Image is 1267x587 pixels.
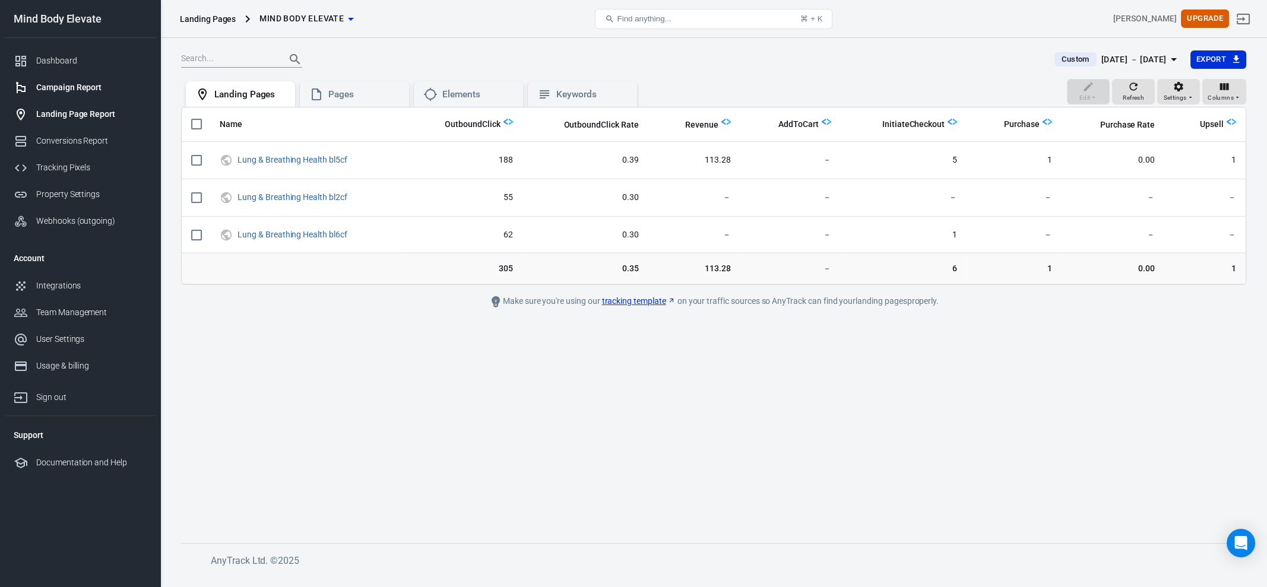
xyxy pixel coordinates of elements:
a: Tracking Pixels [4,154,156,181]
img: Logo [822,117,831,126]
div: Team Management [36,306,147,319]
div: Landing Pages [214,88,286,101]
span: 0.39 [532,154,639,166]
span: Revenue [685,119,718,131]
span: 0.00 [1071,262,1155,274]
span: － [1071,192,1155,204]
div: Campaign Report [36,81,147,94]
button: Settings [1157,79,1200,105]
span: － [750,192,831,204]
img: Logo [1227,117,1236,126]
a: Sign out [1229,5,1258,33]
span: Mind Body Elevate [259,11,344,26]
span: － [976,229,1052,241]
span: 305 [414,262,513,274]
span: Total revenue calculated by AnyTrack. [670,118,718,132]
span: 1 [1174,154,1236,166]
img: Logo [948,117,957,126]
span: Find anything... [617,14,671,23]
div: Property Settings [36,188,147,201]
button: Mind Body Elevate [255,8,358,30]
a: Usage & billing [4,353,156,379]
div: Documentation and Help [36,456,147,469]
a: Property Settings [4,181,156,208]
span: 1 [1174,262,1236,274]
div: Account id: TuFLSxwH [1113,12,1176,25]
span: Settings [1164,93,1187,103]
svg: UTM & Web Traffic [220,153,233,167]
span: － [976,192,1052,204]
span: AddToCart [778,119,819,131]
span: － [850,192,957,204]
span: Upsell [1200,119,1224,131]
div: [DATE] － [DATE] [1101,52,1167,67]
button: Find anything...⌘ + K [595,9,832,29]
a: Campaign Report [4,74,156,101]
span: Upsell [1184,119,1224,131]
span: The percentage of times people view a page and performed a "Purchase" conversion [1100,118,1155,132]
span: － [1174,229,1236,241]
button: Upgrade [1181,9,1229,28]
button: Custom[DATE] － [DATE] [1045,50,1190,69]
span: Columns [1208,93,1234,103]
div: Sign out [36,391,147,404]
span: 55 [414,192,513,204]
span: Custom [1057,53,1094,65]
button: Refresh [1112,79,1155,105]
div: Tracking Pixels [36,161,147,174]
span: 0.30 [532,192,639,204]
a: Lung & Breathing Health bl2cf [237,192,347,202]
span: 188 [414,154,513,166]
li: Support [4,421,156,449]
img: Logo [1043,117,1052,126]
span: 5 [850,154,957,166]
span: － [658,192,731,204]
span: The percentage of times people view a page and performed a "OutboundClick" conversion [548,118,638,132]
a: tracking template [602,295,676,307]
span: Purchase [989,119,1040,131]
div: ⌘ + K [800,14,822,23]
div: scrollable content [182,107,1246,284]
span: AddToCart [763,119,819,131]
button: Export [1190,50,1246,69]
span: － [1071,229,1155,241]
span: Name [220,119,258,131]
div: Dashboard [36,55,147,67]
span: Purchase [1004,119,1040,131]
div: Conversions Report [36,135,147,147]
span: － [750,262,831,274]
span: － [750,154,831,166]
span: OutboundClick Rate [563,119,638,131]
span: 1 [976,262,1052,274]
a: Lung & Breathing Health bl6cf [237,230,347,239]
span: 0.30 [532,229,639,241]
a: Conversions Report [4,128,156,154]
span: 1 [976,154,1052,166]
span: OutboundClick [429,119,500,131]
a: Integrations [4,272,156,299]
span: 62 [414,229,513,241]
span: 6 [850,262,957,274]
h6: AnyTrack Ltd. © 2025 [211,553,1101,568]
a: Sign out [4,379,156,411]
div: Pages [328,88,400,101]
span: － [658,229,731,241]
span: InitiateCheckout [867,119,945,131]
span: 113.28 [658,262,731,274]
div: Landing Pages [180,13,236,25]
span: － [750,229,831,241]
div: Webhooks (outgoing) [36,215,147,227]
div: Make sure you're using our on your traffic sources so AnyTrack can find your landing pages properly. [446,294,981,309]
div: Elements [442,88,514,101]
span: Refresh [1123,93,1144,103]
a: Dashboard [4,47,156,74]
span: The percentage of times people view a page and performed a "OutboundClick" conversion [563,118,638,132]
div: User Settings [36,333,147,345]
span: Total revenue calculated by AnyTrack. [685,118,718,132]
span: Name [220,119,242,131]
button: Search [281,45,309,74]
span: The percentage of times people view a page and performed a "Purchase" conversion [1085,118,1155,132]
a: Team Management [4,299,156,326]
button: Columns [1202,79,1246,105]
span: 1 [850,229,957,241]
